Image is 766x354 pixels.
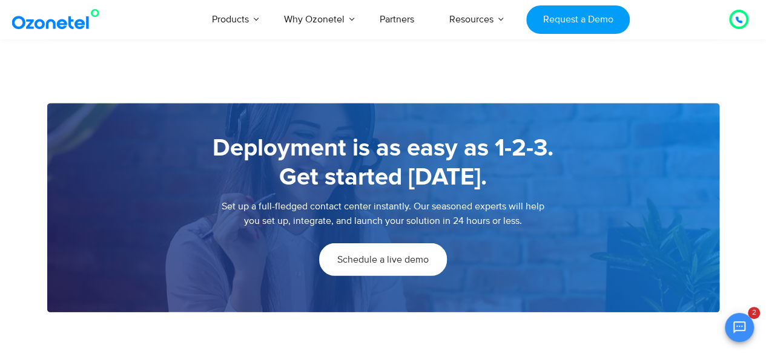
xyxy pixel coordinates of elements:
[337,255,429,264] span: Schedule a live demo
[748,307,760,319] span: 2
[526,5,630,34] a: Request a Demo
[725,313,754,342] button: Open chat
[71,199,695,228] p: Set up a full-fledged contact center instantly. Our seasoned experts will help you set up, integr...
[71,134,695,192] h5: Deployment is as easy as 1-2-3. Get started [DATE].
[319,243,447,276] a: Schedule a live demo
